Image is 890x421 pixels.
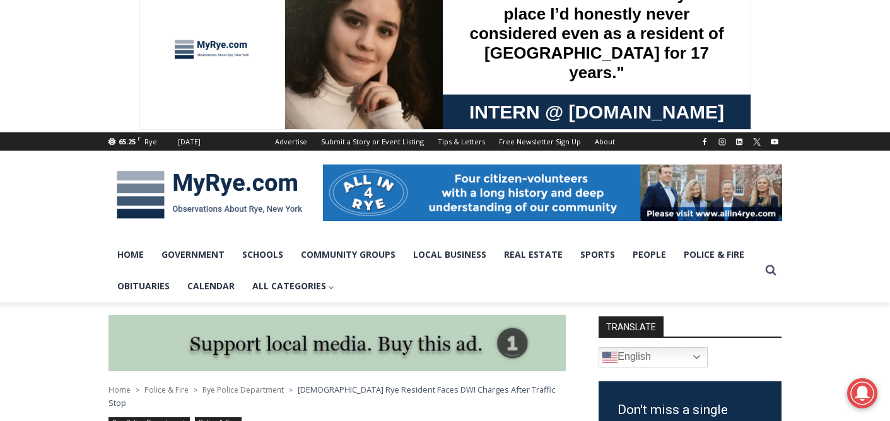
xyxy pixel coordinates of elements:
a: Police & Fire [144,384,189,395]
a: Government [153,239,233,270]
a: Rye Police Department [202,384,284,395]
button: View Search Form [759,259,782,282]
a: Linkedin [732,134,747,149]
a: Real Estate [495,239,571,270]
a: Advertise [268,132,314,151]
a: Open Tues. - Sun. [PHONE_NUMBER] [1,127,127,157]
div: "I learned about the history of a place I’d honestly never considered even as a resident of [GEOG... [319,1,596,122]
img: support local media, buy this ad [108,315,566,372]
a: Community Groups [292,239,404,270]
div: [DATE] [178,136,201,147]
span: [DEMOGRAPHIC_DATA] Rye Resident Faces DWI Charges After Traffic Stop [108,384,555,408]
a: Schools [233,239,292,270]
a: Intern @ [DOMAIN_NAME] [303,122,611,157]
a: Calendar [179,270,243,302]
a: Police & Fire [675,239,753,270]
nav: Primary Navigation [108,239,759,303]
img: All in for Rye [323,164,782,221]
div: Located at [STREET_ADDRESS][PERSON_NAME] [129,79,179,151]
span: > [289,386,293,395]
span: Intern @ [DOMAIN_NAME] [330,125,585,154]
a: Tips & Letters [431,132,492,151]
a: People [624,239,675,270]
a: Submit a Story or Event Listing [314,132,431,151]
div: Rye [144,136,157,147]
span: 65.25 [119,137,136,146]
span: Open Tues. - Sun. [PHONE_NUMBER] [4,130,124,178]
span: F [138,135,141,142]
nav: Secondary Navigation [268,132,622,151]
a: Facebook [697,134,712,149]
a: Free Newsletter Sign Up [492,132,588,151]
a: About [588,132,622,151]
a: English [599,347,708,367]
button: Child menu of All Categories [243,270,344,302]
a: Home [108,239,153,270]
a: Obituaries [108,270,179,302]
span: > [194,386,197,395]
span: > [136,386,139,395]
a: Instagram [715,134,730,149]
img: MyRye.com [108,162,310,228]
a: X [749,134,764,149]
nav: Breadcrumbs [108,383,566,409]
img: en [602,350,618,365]
a: YouTube [767,134,782,149]
a: Sports [571,239,624,270]
strong: TRANSLATE [599,316,664,337]
a: Home [108,384,131,395]
a: Local Business [404,239,495,270]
